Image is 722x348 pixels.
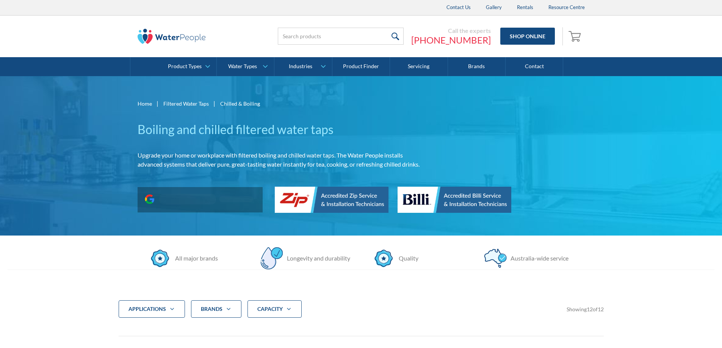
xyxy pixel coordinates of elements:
[119,300,604,330] form: Filter 5
[163,100,209,108] a: Filtered Water Taps
[395,254,418,263] div: Quality
[411,27,491,34] div: Call the experts
[569,30,583,42] img: shopping cart
[138,151,429,169] p: Upgrade your home or workplace with filtered boiling and chilled water taps. The Water People ins...
[567,305,604,313] div: Showing of
[138,120,429,139] h1: Boiling and chilled filtered water taps
[278,28,404,45] input: Search products
[506,57,563,76] a: Contact
[213,99,216,108] div: |
[567,27,585,45] a: Open empty cart
[191,300,241,318] div: Brands
[598,306,604,312] span: 12
[500,28,555,45] a: Shop Online
[448,57,506,76] a: Brands
[587,306,593,312] span: 12
[217,57,274,76] a: Water Types
[128,305,166,313] div: applications
[507,254,569,263] div: Australia-wide service
[257,306,283,312] strong: CAPACITY
[156,99,160,108] div: |
[411,34,491,46] a: [PHONE_NUMBER]
[119,300,185,318] div: applications
[289,63,312,70] div: Industries
[138,29,206,44] img: The Water People
[228,63,257,70] div: Water Types
[332,57,390,76] a: Product Finder
[138,100,152,108] a: Home
[201,305,222,313] div: Brands
[274,57,332,76] a: Industries
[247,300,302,318] div: CAPACITY
[168,63,202,70] div: Product Types
[390,57,448,76] a: Servicing
[159,57,216,76] a: Product Types
[283,254,350,263] div: Longevity and durability
[171,254,218,263] div: All major brands
[220,100,260,108] div: Chilled & Boiling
